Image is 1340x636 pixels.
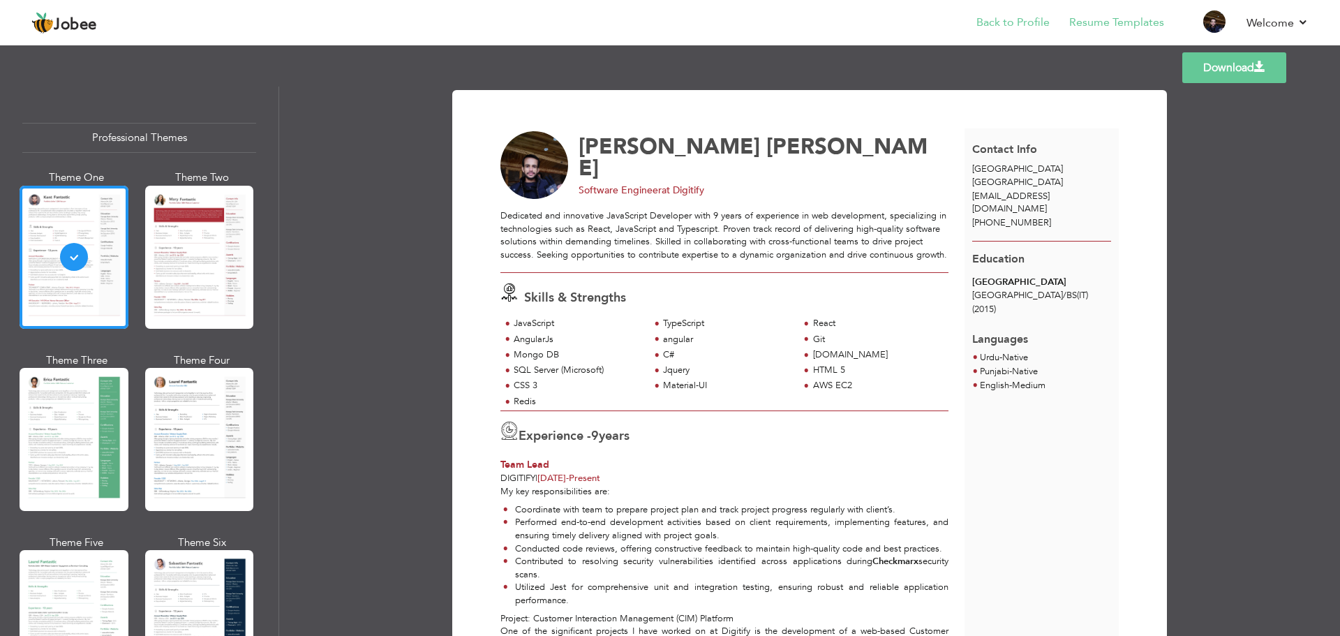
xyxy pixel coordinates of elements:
[591,427,630,445] label: years
[972,303,996,316] span: (2015)
[22,123,256,153] div: Professional Themes
[500,209,948,261] div: Dedicated and innovative JavaScript Developer with 9 years of experience in web development, spec...
[813,379,941,392] div: AWS EC2
[1009,365,1012,378] span: -
[972,163,1063,175] span: [GEOGRAPHIC_DATA]
[1063,289,1066,302] span: /
[813,364,941,377] div: HTML 5
[813,348,941,362] div: [DOMAIN_NAME]
[1069,15,1164,31] a: Resume Templates
[514,333,641,346] div: AngularJs
[972,190,1050,216] span: [EMAIL_ADDRESS][DOMAIN_NAME]
[972,276,1111,289] div: [GEOGRAPHIC_DATA]
[972,176,1063,188] span: [GEOGRAPHIC_DATA]
[980,365,1009,378] span: Punjabi
[22,353,131,368] div: Theme Three
[514,364,641,377] div: SQL Server (Microsoft)
[22,170,131,185] div: Theme One
[148,353,257,368] div: Theme Four
[1203,10,1226,33] img: Profile Img
[503,555,948,581] li: Contributed to resolving security vulnerabilities identified across applications during security ...
[999,351,1002,364] span: -
[579,184,662,197] span: Software Engineer
[1246,15,1309,31] a: Welcome
[980,379,1009,392] span: English
[54,17,97,33] span: Jobee
[972,321,1028,348] span: Languages
[148,170,257,185] div: Theme Two
[872,555,918,568] strong: Checkmarx
[514,348,641,362] div: Mongo DB
[972,251,1025,267] span: Education
[662,184,704,197] span: at Digitify
[148,535,257,550] div: Theme Six
[972,216,1051,229] span: [PHONE_NUMBER]
[976,15,1050,31] a: Back to Profile
[514,395,641,408] div: Redis
[813,333,941,346] div: Git
[663,379,791,392] div: Material-UI
[579,132,760,161] span: [PERSON_NAME]
[663,348,791,362] div: C#
[503,516,948,542] li: Performed end-to-end development activities based on client requirements, implementing features, ...
[22,535,131,550] div: Theme Five
[591,427,599,445] span: 9
[813,317,941,330] div: React
[537,472,569,485] span: [DATE]
[980,365,1045,379] li: Native
[514,379,641,392] div: CSS 3
[980,351,1028,365] li: Native
[980,351,999,364] span: Urdu
[663,364,791,377] div: Jquery
[972,142,1037,157] span: Contact Info
[514,317,641,330] div: JavaScript
[535,472,537,485] span: |
[1009,379,1012,392] span: -
[500,131,569,200] img: No image
[579,132,928,183] span: [PERSON_NAME]
[524,289,626,306] span: Skills & Strengths
[663,317,791,330] div: TypeScript
[500,472,535,485] span: Digitify
[503,542,948,556] li: Conducted code reviews, offering constructive feedback to maintain high-quality code and best pra...
[31,12,97,34] a: Jobee
[500,458,549,471] span: Team Lead
[972,289,1088,302] span: [GEOGRAPHIC_DATA] BS(IT)
[519,427,591,445] span: Experience -
[1182,52,1286,83] a: Download
[31,12,54,34] img: jobee.io
[503,503,948,517] li: Coordinate with team to prepare project plan and track project progress regularly with client’s.
[980,379,1045,393] li: Medium
[503,581,948,607] li: Utilized Jest for comprehensive unit and integration testing, ensuring robust and reliable applic...
[663,333,791,346] div: angular
[537,472,600,485] span: Present
[566,472,569,485] span: -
